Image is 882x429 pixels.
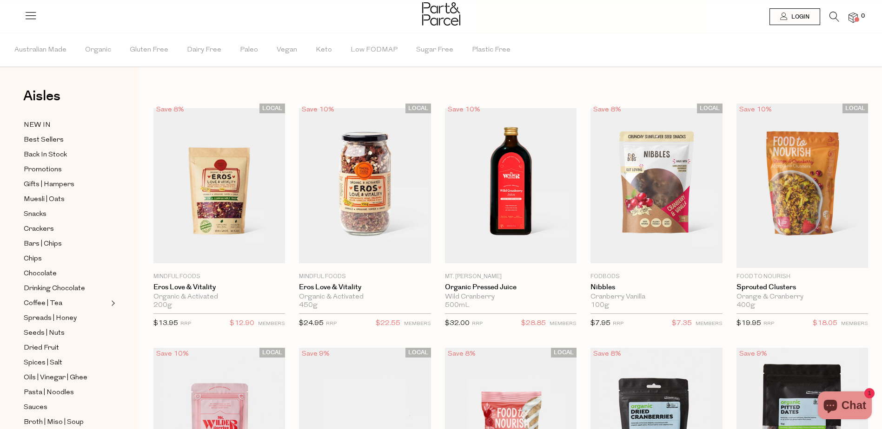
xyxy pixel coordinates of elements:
span: 450g [299,301,318,310]
span: Login [789,13,809,21]
div: Orange & Cranberry [736,293,868,301]
a: Sauces [24,402,108,413]
span: Plastic Free [472,34,511,66]
span: Broth | Miso | Soup [24,417,84,428]
div: Save 10% [736,104,775,116]
small: MEMBERS [258,321,285,326]
small: MEMBERS [550,321,577,326]
small: MEMBERS [404,321,431,326]
a: Bars | Chips [24,238,108,250]
a: Oils | Vinegar | Ghee [24,372,108,383]
a: Organic Pressed Juice [445,283,577,292]
a: Eros Love & Vitality [299,283,431,292]
span: Organic [85,34,111,66]
span: $7.95 [590,320,610,327]
a: Best Sellers [24,134,108,146]
a: Spreads | Honey [24,312,108,324]
img: Eros Love & Vitality [153,108,285,264]
a: Spices | Salt [24,357,108,369]
span: Chocolate [24,268,57,279]
span: 400g [736,301,755,310]
span: Best Sellers [24,135,64,146]
div: Save 10% [153,348,192,360]
span: Sugar Free [416,34,453,66]
a: Sprouted Clusters [736,283,868,292]
div: Save 9% [299,348,332,360]
span: Dairy Free [187,34,221,66]
span: Aisles [23,86,60,106]
span: LOCAL [259,348,285,357]
span: Oils | Vinegar | Ghee [24,372,87,383]
span: $13.95 [153,320,178,327]
span: Crackers [24,224,54,235]
a: Crackers [24,223,108,235]
span: LOCAL [551,348,577,357]
a: NEW IN [24,119,108,131]
span: $24.95 [299,320,324,327]
a: Login [769,8,820,25]
div: Save 8% [445,348,478,360]
span: Muesli | Oats [24,194,65,205]
span: 200g [153,301,172,310]
span: LOCAL [842,104,868,113]
p: Food to Nourish [736,273,868,281]
span: $7.35 [672,318,692,330]
span: NEW IN [24,120,51,131]
div: Organic & Activated [299,293,431,301]
a: Broth | Miso | Soup [24,416,108,428]
span: 500mL [445,301,470,310]
span: LOCAL [697,104,723,113]
p: Mindful Foods [153,273,285,281]
a: Muesli | Oats [24,194,108,205]
small: RRP [472,321,483,326]
span: Bars | Chips [24,239,62,250]
div: Save 10% [445,104,483,116]
span: $12.90 [230,318,254,330]
a: Seeds | Nuts [24,327,108,339]
span: Sauces [24,402,47,413]
span: 100g [590,301,609,310]
span: Gluten Free [130,34,168,66]
a: Chips [24,253,108,265]
a: Pasta | Noodles [24,387,108,398]
span: Low FODMAP [351,34,398,66]
span: $18.05 [813,318,837,330]
span: Coffee | Tea [24,298,62,309]
span: $28.85 [521,318,546,330]
a: Eros Love & Vitality [153,283,285,292]
span: $19.95 [736,320,761,327]
div: Save 9% [736,348,770,360]
img: Sprouted Clusters [736,104,868,268]
small: RRP [180,321,191,326]
span: Vegan [277,34,297,66]
small: RRP [326,321,337,326]
p: Mindful Foods [299,273,431,281]
img: Organic Pressed Juice [445,108,577,264]
p: Fodbods [590,273,722,281]
div: Save 8% [590,348,624,360]
div: Cranberry Vanilla [590,293,722,301]
span: Australian Made [14,34,66,66]
button: Expand/Collapse Coffee | Tea [109,298,115,309]
span: 0 [859,12,867,20]
span: Spices | Salt [24,357,62,369]
small: RRP [613,321,623,326]
span: Paleo [240,34,258,66]
small: RRP [763,321,774,326]
small: MEMBERS [841,321,868,326]
span: Keto [316,34,332,66]
a: Aisles [23,89,60,112]
div: Save 8% [590,104,624,116]
span: LOCAL [405,104,431,113]
span: Pasta | Noodles [24,387,74,398]
a: Promotions [24,164,108,175]
div: Organic & Activated [153,293,285,301]
a: Nibbles [590,283,722,292]
span: Drinking Chocolate [24,283,85,294]
div: Save 8% [153,104,187,116]
a: Drinking Chocolate [24,283,108,294]
p: Mt. [PERSON_NAME] [445,273,577,281]
span: Back In Stock [24,149,67,161]
div: Save 10% [299,104,337,116]
a: Gifts | Hampers [24,179,108,190]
